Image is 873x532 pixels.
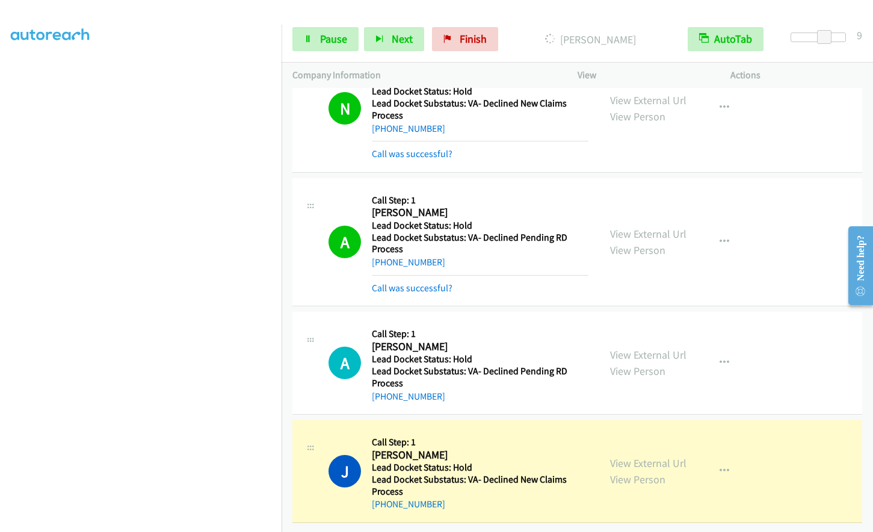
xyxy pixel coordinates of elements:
[610,243,665,257] a: View Person
[372,448,588,462] h2: [PERSON_NAME]
[392,32,413,46] span: Next
[372,148,452,159] a: Call was successful?
[857,27,862,43] div: 9
[329,347,361,379] h1: A
[372,220,588,232] h5: Lead Docket Status: Hold
[460,32,487,46] span: Finish
[372,436,588,448] h5: Call Step: 1
[372,123,445,134] a: [PHONE_NUMBER]
[372,328,588,340] h5: Call Step: 1
[610,227,686,241] a: View External Url
[610,348,686,362] a: View External Url
[514,31,666,48] p: [PERSON_NAME]
[578,68,709,82] p: View
[372,498,445,510] a: [PHONE_NUMBER]
[372,474,588,497] h5: Lead Docket Substatus: VA- Declined New Claims Process
[372,282,452,294] a: Call was successful?
[329,455,361,487] h1: J
[688,27,763,51] button: AutoTab
[292,68,556,82] p: Company Information
[610,364,665,378] a: View Person
[372,353,588,365] h5: Lead Docket Status: Hold
[372,97,588,121] h5: Lead Docket Substatus: VA- Declined New Claims Process
[372,391,445,402] a: [PHONE_NUMBER]
[432,27,498,51] a: Finish
[372,232,588,255] h5: Lead Docket Substatus: VA- Declined Pending RD Process
[364,27,424,51] button: Next
[730,68,862,82] p: Actions
[329,347,361,379] div: The call is yet to be attempted
[372,194,588,206] h5: Call Step: 1
[610,472,665,486] a: View Person
[838,218,873,314] iframe: Resource Center
[372,85,588,97] h5: Lead Docket Status: Hold
[610,456,686,470] a: View External Url
[329,92,361,125] h1: N
[372,340,588,354] h2: [PERSON_NAME]
[292,27,359,51] a: Pause
[610,110,665,123] a: View Person
[610,93,686,107] a: View External Url
[320,32,347,46] span: Pause
[372,462,588,474] h5: Lead Docket Status: Hold
[372,365,588,389] h5: Lead Docket Substatus: VA- Declined Pending RD Process
[329,226,361,258] h1: A
[372,256,445,268] a: [PHONE_NUMBER]
[372,206,588,220] h2: [PERSON_NAME]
